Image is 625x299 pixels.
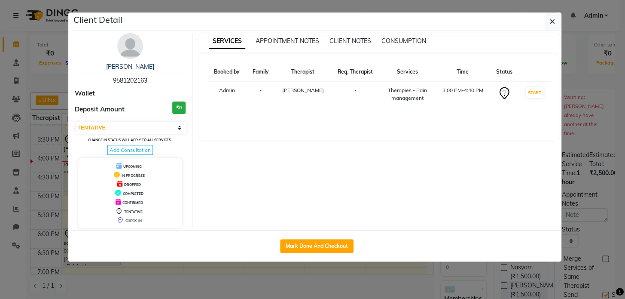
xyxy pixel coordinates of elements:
[381,37,426,45] span: CONSUMPTION
[380,63,435,81] th: Services
[107,145,153,155] span: Add Consultation
[435,81,490,108] td: 3:00 PM-4:40 PM
[207,63,246,81] th: Booked by
[75,105,125,114] span: Deposit Amount
[282,87,323,93] span: [PERSON_NAME]
[125,219,142,223] span: CHECK-IN
[331,81,380,108] td: -
[106,63,154,71] a: [PERSON_NAME]
[207,81,246,108] td: Admin
[88,138,172,142] small: Change in status will apply to all services.
[172,102,186,114] h3: ₹0
[124,182,141,187] span: DROPPED
[209,34,245,49] span: SERVICES
[75,89,95,99] span: Wallet
[124,210,143,214] span: TENTATIVE
[123,164,142,169] span: UPCOMING
[123,191,143,196] span: COMPLETED
[256,37,319,45] span: APPOINTMENT NOTES
[435,63,490,81] th: Time
[275,63,331,81] th: Therapist
[280,239,354,253] button: Mark Done And Checkout
[122,200,143,205] span: CONFIRMED
[117,33,143,59] img: avatar
[113,77,147,84] span: 9581202163
[246,63,275,81] th: Family
[73,13,122,26] h5: Client Detail
[246,81,275,108] td: -
[122,173,145,178] span: IN PROGRESS
[331,63,380,81] th: Req. Therapist
[385,86,430,102] div: Therapies - Pain management
[329,37,371,45] span: CLIENT NOTES
[526,87,543,98] button: START
[490,63,519,81] th: Status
